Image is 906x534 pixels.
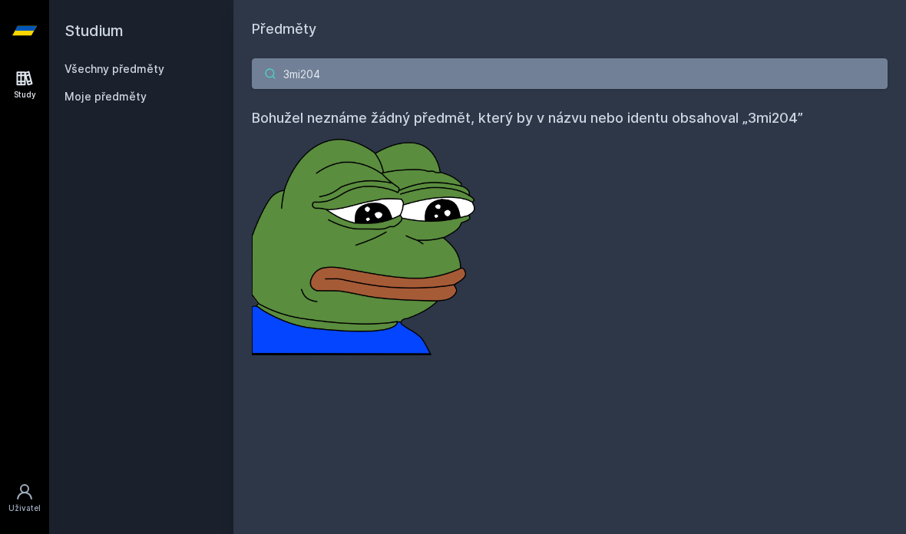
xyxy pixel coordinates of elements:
h1: Předměty [252,18,888,40]
a: Všechny předměty [64,62,164,75]
img: error_picture.png [252,129,482,355]
div: Study [14,89,36,101]
span: Moje předměty [64,89,147,104]
a: Study [3,61,46,108]
div: Uživatel [8,503,41,514]
a: Uživatel [3,475,46,522]
input: Název nebo ident předmětu… [252,58,888,89]
h4: Bohužel neznáme žádný předmět, který by v názvu nebo identu obsahoval „3mi204” [252,107,888,129]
